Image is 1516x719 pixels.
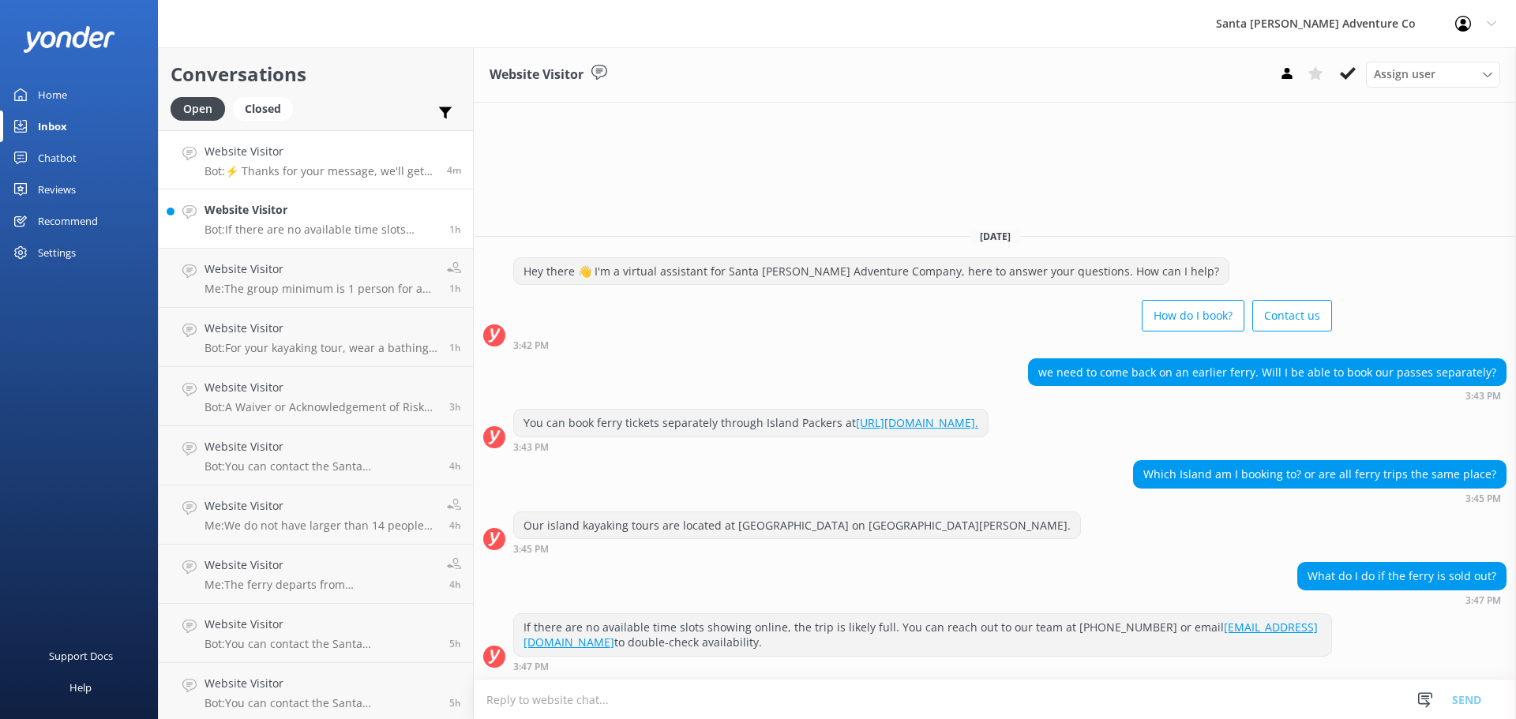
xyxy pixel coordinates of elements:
strong: 3:42 PM [513,341,549,350]
p: Bot: A Waiver or Acknowledgement of Risk form is required for all tours. You will receive a link ... [205,400,437,414]
h3: Website Visitor [490,65,584,85]
div: Help [69,672,92,703]
a: Website VisitorMe:The group minimum is 1 person for any channel islands tour1h [159,249,473,308]
span: 01:39pm 18-Aug-2025 (UTC -07:00) America/Tijuana [449,400,461,414]
div: Which Island am I booking to? or are all ferry trips the same place? [1134,461,1506,488]
div: Open [171,97,225,121]
img: yonder-white-logo.png [24,26,114,52]
p: Bot: You can contact the Santa [PERSON_NAME] Adventure Co. team at [PHONE_NUMBER], or by emailing... [205,459,437,474]
span: 03:43pm 18-Aug-2025 (UTC -07:00) America/Tijuana [449,282,461,295]
div: What do I do if the ferry is sold out? [1298,563,1506,590]
div: 03:45pm 18-Aug-2025 (UTC -07:00) America/Tijuana [513,543,1081,554]
p: Bot: For your kayaking tour, wear a bathing suit under the provided wetsuit and bring water shoes... [205,341,437,355]
div: Recommend [38,205,98,237]
div: Hey there 👋 I'm a virtual assistant for Santa [PERSON_NAME] Adventure Company, here to answer you... [514,258,1229,285]
div: we need to come back on an earlier ferry. Will I be able to book our passes separately? [1029,359,1506,386]
div: 03:45pm 18-Aug-2025 (UTC -07:00) America/Tijuana [1133,492,1507,504]
strong: 3:43 PM [513,443,549,452]
span: [DATE] [970,230,1020,243]
a: Closed [233,99,301,117]
span: 11:26am 18-Aug-2025 (UTC -07:00) America/Tijuana [449,637,461,650]
div: 03:43pm 18-Aug-2025 (UTC -07:00) America/Tijuana [1028,390,1507,401]
span: 02:56pm 18-Aug-2025 (UTC -07:00) America/Tijuana [449,341,461,354]
h4: Website Visitor [205,616,437,633]
div: Settings [38,237,76,268]
a: [EMAIL_ADDRESS][DOMAIN_NAME] [523,620,1318,650]
div: You can book ferry tickets separately through Island Packers at [514,410,988,436]
strong: 3:47 PM [1465,596,1501,605]
div: Home [38,79,67,110]
a: Open [171,99,233,117]
strong: 3:47 PM [513,662,549,672]
div: 03:43pm 18-Aug-2025 (UTC -07:00) America/Tijuana [513,441,989,452]
a: Website VisitorBot:You can contact the Santa [PERSON_NAME] Adventure Co. team at [PHONE_NUMBER], ... [159,426,473,485]
a: Website VisitorMe:The ferry departs from [GEOGRAPHIC_DATA], which is close to [GEOGRAPHIC_DATA].4h [159,545,473,604]
strong: 3:45 PM [1465,494,1501,504]
span: Assign user [1374,66,1435,83]
a: Website VisitorBot:For your kayaking tour, wear a bathing suit under the provided wetsuit and bri... [159,308,473,367]
h4: Website Visitor [205,201,437,219]
h4: Website Visitor [205,675,437,692]
p: Bot: You can contact the Santa [PERSON_NAME] Adventure Co. team at [PHONE_NUMBER], or by emailing... [205,696,437,710]
div: Reviews [38,174,76,205]
a: [URL][DOMAIN_NAME]. [856,415,978,430]
strong: 3:43 PM [1465,391,1501,401]
button: How do I book? [1142,300,1244,331]
div: Support Docs [49,640,113,672]
h4: Website Visitor [205,260,435,278]
div: Our island kayaking tours are located at [GEOGRAPHIC_DATA] on [GEOGRAPHIC_DATA][PERSON_NAME]. [514,512,1080,539]
a: Website VisitorBot:You can contact the Santa [PERSON_NAME] Adventure Co. team at [PHONE_NUMBER], ... [159,604,473,663]
p: Me: The group minimum is 1 person for any channel islands tour [205,282,435,296]
div: Chatbot [38,142,77,174]
span: 04:44pm 18-Aug-2025 (UTC -07:00) America/Tijuana [447,163,461,177]
div: Closed [233,97,293,121]
div: Inbox [38,110,67,142]
a: Website VisitorBot:A Waiver or Acknowledgement of Risk form is required for all tours. You will r... [159,367,473,426]
h4: Website Visitor [205,438,437,455]
p: Bot: You can contact the Santa [PERSON_NAME] Adventure Co. team at [PHONE_NUMBER], or by emailing... [205,637,437,651]
div: Assign User [1366,62,1500,87]
span: 12:32pm 18-Aug-2025 (UTC -07:00) America/Tijuana [449,459,461,473]
h4: Website Visitor [205,379,437,396]
div: 03:47pm 18-Aug-2025 (UTC -07:00) America/Tijuana [1297,594,1507,605]
div: If there are no available time slots showing online, the trip is likely full. You can reach out t... [514,614,1331,656]
h2: Conversations [171,59,461,89]
span: 03:47pm 18-Aug-2025 (UTC -07:00) America/Tijuana [449,223,461,236]
div: 03:42pm 18-Aug-2025 (UTC -07:00) America/Tijuana [513,339,1332,350]
h4: Website Visitor [205,320,437,337]
strong: 3:45 PM [513,545,549,554]
h4: Website Visitor [205,556,435,574]
h4: Website Visitor [205,143,435,160]
span: 12:15pm 18-Aug-2025 (UTC -07:00) America/Tijuana [449,519,461,532]
a: Website VisitorBot:⚡ Thanks for your message, we'll get back to you as soon as we can. You're als... [159,130,473,189]
h4: Website Visitor [205,497,435,515]
span: 11:25am 18-Aug-2025 (UTC -07:00) America/Tijuana [449,696,461,710]
span: 12:13pm 18-Aug-2025 (UTC -07:00) America/Tijuana [449,578,461,591]
p: Bot: ⚡ Thanks for your message, we'll get back to you as soon as we can. You're also welcome to k... [205,164,435,178]
p: Me: The ferry departs from [GEOGRAPHIC_DATA], which is close to [GEOGRAPHIC_DATA]. [205,578,435,592]
a: Website VisitorMe:We do not have larger than 14 people per van in which case we would have two ve... [159,485,473,545]
button: Contact us [1252,300,1332,331]
p: Me: We do not have larger than 14 people per van in which case we would have two vehicles for you... [205,519,435,533]
div: 03:47pm 18-Aug-2025 (UTC -07:00) America/Tijuana [513,661,1332,672]
a: Website VisitorBot:If there are no available time slots showing online, the trip is likely full. ... [159,189,473,249]
p: Bot: If there are no available time slots showing online, the trip is likely full. You can reach ... [205,223,437,237]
